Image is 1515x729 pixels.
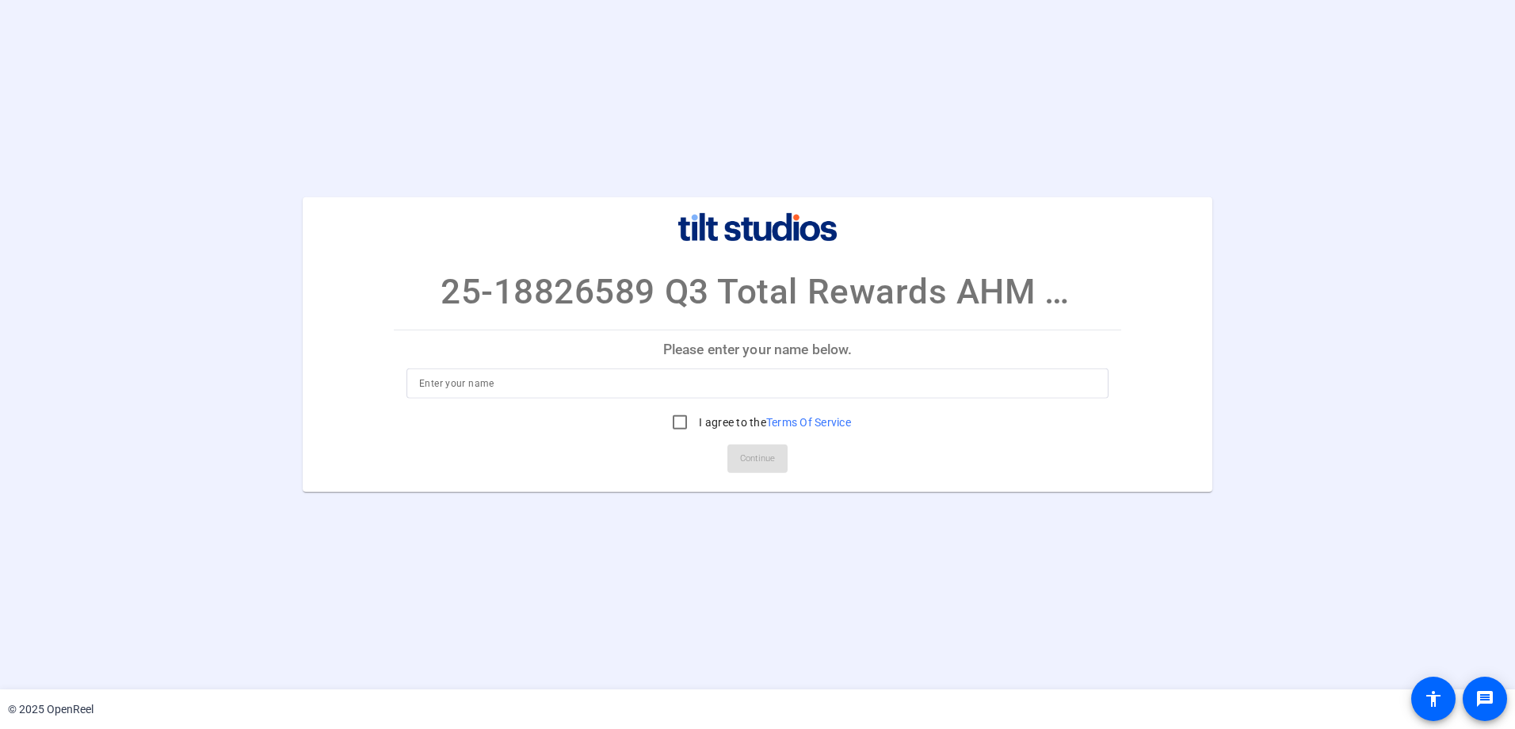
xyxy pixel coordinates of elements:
label: I agree to the [696,414,851,430]
mat-icon: accessibility [1424,689,1443,708]
img: company-logo [678,213,837,242]
p: Please enter your name below. [394,330,1121,368]
mat-icon: message [1475,689,1494,708]
a: Terms Of Service [766,416,851,429]
input: Enter your name [419,374,1096,393]
p: 25-18826589 Q3 Total Rewards AHM Awards [441,265,1074,318]
div: © 2025 OpenReel [8,701,93,718]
